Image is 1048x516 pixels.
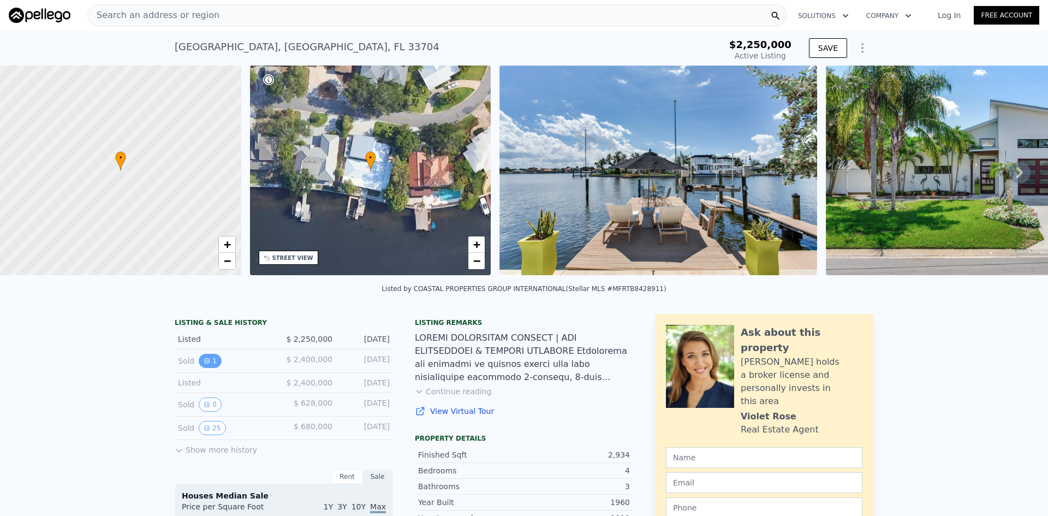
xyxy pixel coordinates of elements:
[352,502,366,511] span: 10Y
[789,6,858,26] button: Solutions
[418,497,524,508] div: Year Built
[294,422,332,431] span: $ 680,000
[178,377,275,388] div: Listed
[741,325,862,355] div: Ask about this property
[199,398,222,412] button: View historical data
[272,254,313,262] div: STREET VIEW
[415,331,633,384] div: LOREMI DOLORSITAM CONSECT | ADI ELITSEDDOEI & TEMPORI UTLABORE Etdolorema ali enimadmi ve quisnos...
[370,502,386,513] span: Max
[286,355,332,364] span: $ 2,400,000
[524,465,630,476] div: 4
[729,39,791,50] span: $2,250,000
[741,355,862,408] div: [PERSON_NAME] holds a broker license and personally invests in this area
[178,334,275,345] div: Listed
[499,66,817,275] img: Sale: 169715017 Parcel: 55076215
[418,449,524,460] div: Finished Sqft
[415,434,633,443] div: Property details
[341,377,390,388] div: [DATE]
[178,398,275,412] div: Sold
[324,502,333,511] span: 1Y
[974,6,1039,25] a: Free Account
[341,354,390,368] div: [DATE]
[223,254,230,268] span: −
[199,354,222,368] button: View historical data
[524,481,630,492] div: 3
[341,421,390,435] div: [DATE]
[666,472,862,493] input: Email
[925,10,974,21] a: Log In
[219,236,235,253] a: Zoom in
[9,8,70,23] img: Pellego
[473,238,480,251] span: +
[362,470,393,484] div: Sale
[294,399,332,407] span: $ 628,000
[175,39,439,55] div: [GEOGRAPHIC_DATA] , [GEOGRAPHIC_DATA] , FL 33704
[741,423,819,436] div: Real Estate Agent
[365,151,376,170] div: •
[858,6,920,26] button: Company
[115,151,126,170] div: •
[341,398,390,412] div: [DATE]
[415,406,633,417] a: View Virtual Tour
[666,447,862,468] input: Name
[223,238,230,251] span: +
[735,51,786,60] span: Active Listing
[178,421,275,435] div: Sold
[524,449,630,460] div: 2,934
[286,378,332,387] span: $ 2,400,000
[524,497,630,508] div: 1960
[115,153,126,163] span: •
[415,318,633,327] div: Listing remarks
[473,254,480,268] span: −
[286,335,332,343] span: $ 2,250,000
[382,285,666,293] div: Listed by COASTAL PROPERTIES GROUP INTERNATIONAL (Stellar MLS #MFRTB8428911)
[741,410,796,423] div: Violet Rose
[341,334,390,345] div: [DATE]
[418,481,524,492] div: Bathrooms
[468,253,485,269] a: Zoom out
[199,421,225,435] button: View historical data
[809,38,847,58] button: SAVE
[332,470,362,484] div: Rent
[88,9,219,22] span: Search an address or region
[468,236,485,253] a: Zoom in
[175,440,257,455] button: Show more history
[178,354,275,368] div: Sold
[365,153,376,163] span: •
[415,386,492,397] button: Continue reading
[851,37,873,59] button: Show Options
[219,253,235,269] a: Zoom out
[337,502,347,511] span: 3Y
[418,465,524,476] div: Bedrooms
[175,318,393,329] div: LISTING & SALE HISTORY
[182,490,386,501] div: Houses Median Sale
